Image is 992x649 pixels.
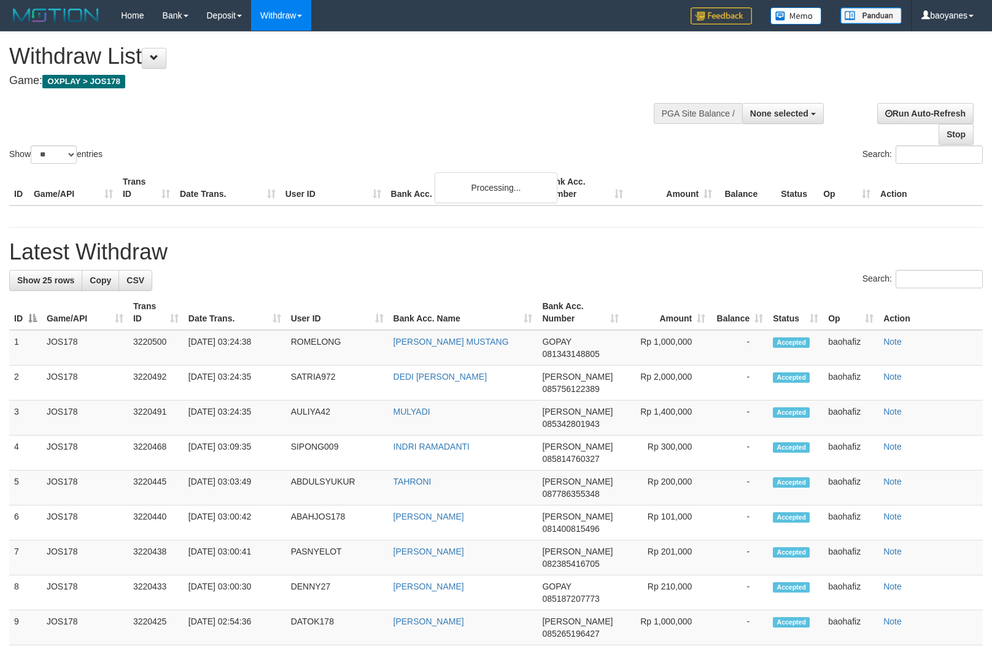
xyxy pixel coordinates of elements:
[42,401,128,436] td: JOS178
[624,575,710,610] td: Rp 210,000
[883,512,902,521] a: Note
[883,372,902,382] a: Note
[624,401,710,436] td: Rp 1,400,000
[539,171,628,205] th: Bank Acc. Number
[393,512,464,521] a: [PERSON_NAME]
[9,240,983,264] h1: Latest Withdraw
[126,275,144,285] span: CSV
[393,616,464,626] a: [PERSON_NAME]
[717,171,776,205] th: Balance
[118,171,175,205] th: Trans ID
[770,7,822,25] img: Button%20Memo.svg
[128,366,184,401] td: 3220492
[776,171,818,205] th: Status
[710,436,768,470] td: -
[393,547,464,556] a: [PERSON_NAME]
[773,407,810,418] span: Accepted
[42,505,128,540] td: JOS178
[823,575,878,610] td: baohafiz
[42,540,128,575] td: JOS178
[9,171,29,205] th: ID
[624,610,710,645] td: Rp 1,000,000
[184,295,286,330] th: Date Trans.: activate to sort column ascending
[393,337,509,347] a: [PERSON_NAME] MUSTANG
[286,575,389,610] td: DENNY27
[883,442,902,451] a: Note
[710,366,768,401] td: -
[42,295,128,330] th: Game/API: activate to sort column ascending
[542,384,599,394] span: Copy 085756122389 to clipboard
[29,171,118,205] th: Game/API
[624,470,710,505] td: Rp 200,000
[389,295,538,330] th: Bank Acc. Name: activate to sort column ascending
[9,366,42,401] td: 2
[286,366,389,401] td: SATRIA972
[542,512,613,521] span: [PERSON_NAME]
[9,401,42,436] td: 3
[42,330,128,366] td: JOS178
[9,75,649,87] h4: Game:
[286,470,389,505] td: ABDULSYUKUR
[624,540,710,575] td: Rp 201,000
[875,171,983,205] th: Action
[862,145,983,164] label: Search:
[840,7,902,24] img: panduan.png
[42,366,128,401] td: JOS178
[742,103,824,124] button: None selected
[542,547,613,556] span: [PERSON_NAME]
[883,337,902,347] a: Note
[823,540,878,575] td: baohafiz
[818,171,875,205] th: Op
[184,330,286,366] td: [DATE] 03:24:38
[286,610,389,645] td: DATOK178
[31,145,77,164] select: Showentries
[537,295,624,330] th: Bank Acc. Number: activate to sort column ascending
[773,512,810,523] span: Accepted
[624,330,710,366] td: Rp 1,000,000
[286,295,389,330] th: User ID: activate to sort column ascending
[773,617,810,628] span: Accepted
[710,330,768,366] td: -
[542,419,599,429] span: Copy 085342801943 to clipboard
[281,171,386,205] th: User ID
[42,436,128,470] td: JOS178
[128,470,184,505] td: 3220445
[710,610,768,645] td: -
[128,610,184,645] td: 3220425
[939,124,974,145] a: Stop
[883,407,902,417] a: Note
[9,540,42,575] td: 7
[9,610,42,645] td: 9
[896,145,983,164] input: Search:
[773,582,810,593] span: Accepted
[184,540,286,575] td: [DATE] 03:00:41
[386,171,540,205] th: Bank Acc. Name
[624,295,710,330] th: Amount: activate to sort column ascending
[128,330,184,366] td: 3220500
[9,295,42,330] th: ID: activate to sort column descending
[883,477,902,486] a: Note
[542,524,599,534] span: Copy 081400815496 to clipboard
[9,575,42,610] td: 8
[750,109,808,118] span: None selected
[42,610,128,645] td: JOS178
[128,401,184,436] td: 3220491
[9,145,103,164] label: Show entries
[542,629,599,639] span: Copy 085265196427 to clipboard
[118,270,152,291] a: CSV
[710,575,768,610] td: -
[184,470,286,505] td: [DATE] 03:03:49
[542,407,613,417] span: [PERSON_NAME]
[9,270,82,291] a: Show 25 rows
[710,470,768,505] td: -
[542,582,571,591] span: GOPAY
[542,442,613,451] span: [PERSON_NAME]
[286,330,389,366] td: ROMELONG
[42,470,128,505] td: JOS178
[42,575,128,610] td: JOS178
[542,337,571,347] span: GOPAY
[710,401,768,436] td: -
[768,295,823,330] th: Status: activate to sort column ascending
[435,172,557,203] div: Processing...
[877,103,974,124] a: Run Auto-Refresh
